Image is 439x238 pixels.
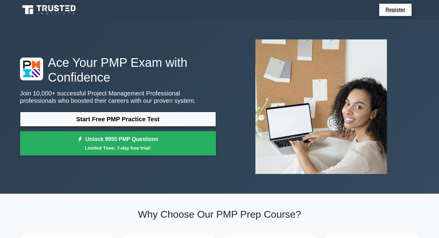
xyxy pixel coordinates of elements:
[28,144,208,151] small: Limited Time: 7-day free trial!
[382,6,409,14] a: Register
[20,55,216,85] h1: Ace Your PMP Exam with Confidence
[20,112,216,127] a: Start Free PMP Practice Test
[20,131,216,156] a: Unlock 9955 PMP QuestionsLimited Time: 7-day free trial!
[20,90,216,104] p: Join 10,000+ successful Project Management Professional professionals who boosted their careers w...
[20,208,419,220] h2: Why Choose Our PMP Prep Course?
